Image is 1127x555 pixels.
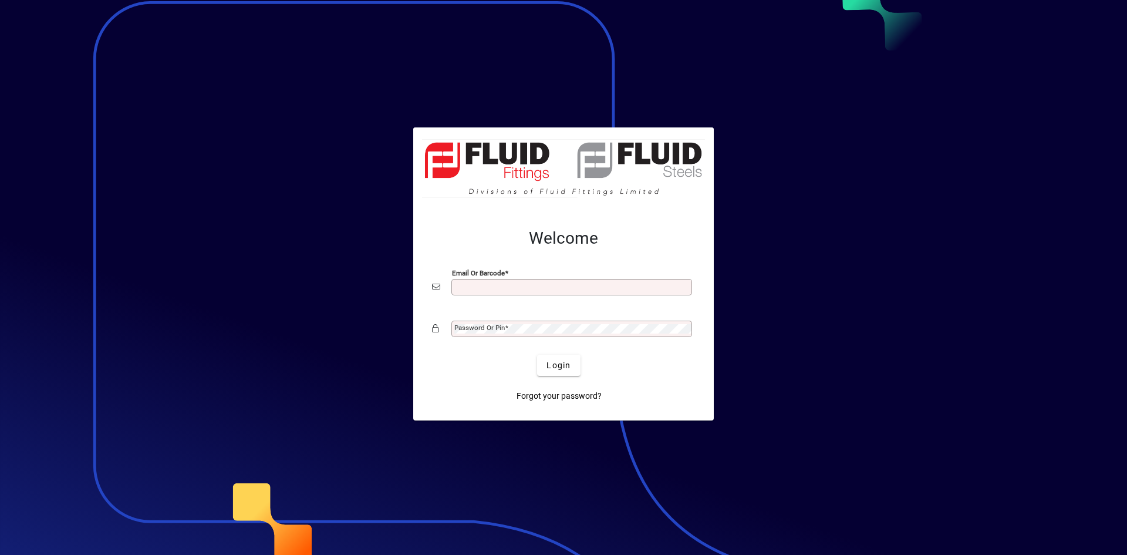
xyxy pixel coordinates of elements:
[517,390,602,402] span: Forgot your password?
[546,359,571,372] span: Login
[452,269,505,277] mat-label: Email or Barcode
[432,228,695,248] h2: Welcome
[512,385,606,406] a: Forgot your password?
[537,355,580,376] button: Login
[454,324,505,332] mat-label: Password or Pin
